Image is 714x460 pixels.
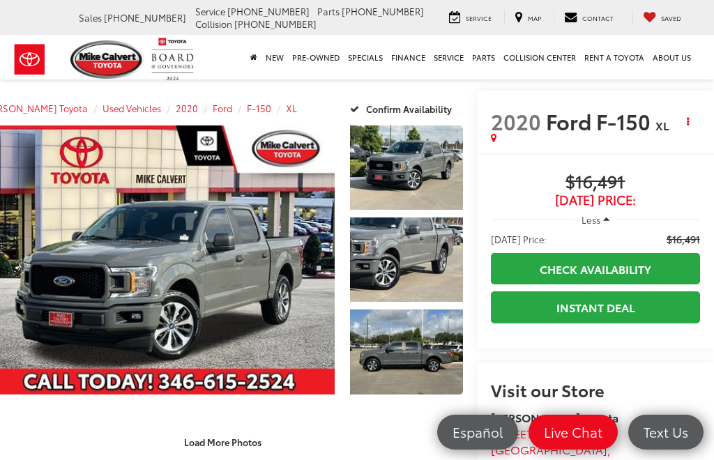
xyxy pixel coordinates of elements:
span: [DATE] Price: [491,232,547,246]
img: 2020 Ford F-150 XL [349,309,464,395]
button: Confirm Availability [342,96,463,121]
a: Expand Photo 1 [350,125,463,210]
a: Collision Center [499,35,580,79]
a: Parts [468,35,499,79]
a: Español [437,415,518,450]
a: Live Chat [529,415,618,450]
span: XL [655,117,669,133]
img: Toyota [3,37,56,82]
a: 2020 [176,102,198,114]
span: Less [582,213,600,226]
span: Saved [661,13,681,22]
span: Text Us [637,423,695,440]
a: F-150 [247,102,271,114]
span: Service [195,5,225,17]
button: Actions [676,109,700,133]
a: New [261,35,288,79]
a: Instant Deal [491,291,700,323]
span: dropdown dots [687,117,689,125]
button: Load More Photos [174,430,271,454]
span: [PHONE_NUMBER] [342,5,424,17]
a: Pre-Owned [288,35,344,79]
span: [PHONE_NUMBER] [227,5,310,17]
a: Text Us [628,415,704,450]
img: 2020 Ford F-150 XL [349,217,464,303]
span: 2020 [491,106,541,136]
a: Ford [213,102,232,114]
button: Less [575,207,616,232]
h2: Visit our Store [491,381,700,399]
img: 2020 Ford F-150 XL [349,125,464,211]
span: [PHONE_NUMBER] [104,11,186,24]
a: Map [504,10,552,25]
a: Expand Photo 3 [350,309,463,394]
a: About Us [648,35,695,79]
span: [DATE] Price: [491,193,700,207]
a: Home [246,35,261,79]
span: Map [528,13,541,22]
span: Español [446,423,510,440]
span: $16,491 [667,232,700,246]
span: Sales [79,11,102,24]
span: Contact [582,13,614,22]
a: Used Vehicles [102,102,161,114]
a: Check Availability [491,253,700,284]
span: Service [466,13,492,22]
a: Service [430,35,468,79]
span: Live Chat [537,423,609,440]
span: [PHONE_NUMBER] [234,17,317,30]
span: Parts [317,5,340,17]
strong: [PERSON_NAME] Toyota [491,409,618,425]
a: Expand Photo 2 [350,217,463,302]
span: Collision [195,17,232,30]
a: Finance [387,35,430,79]
a: My Saved Vehicles [632,10,692,25]
a: Specials [344,35,387,79]
a: XL [286,102,297,114]
img: Mike Calvert Toyota [70,40,144,79]
span: Ford F-150 [546,106,655,136]
a: Contact [554,10,624,25]
a: Rent a Toyota [580,35,648,79]
span: Confirm Availability [366,102,452,115]
span: $16,491 [491,172,700,193]
a: Service [439,10,502,25]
